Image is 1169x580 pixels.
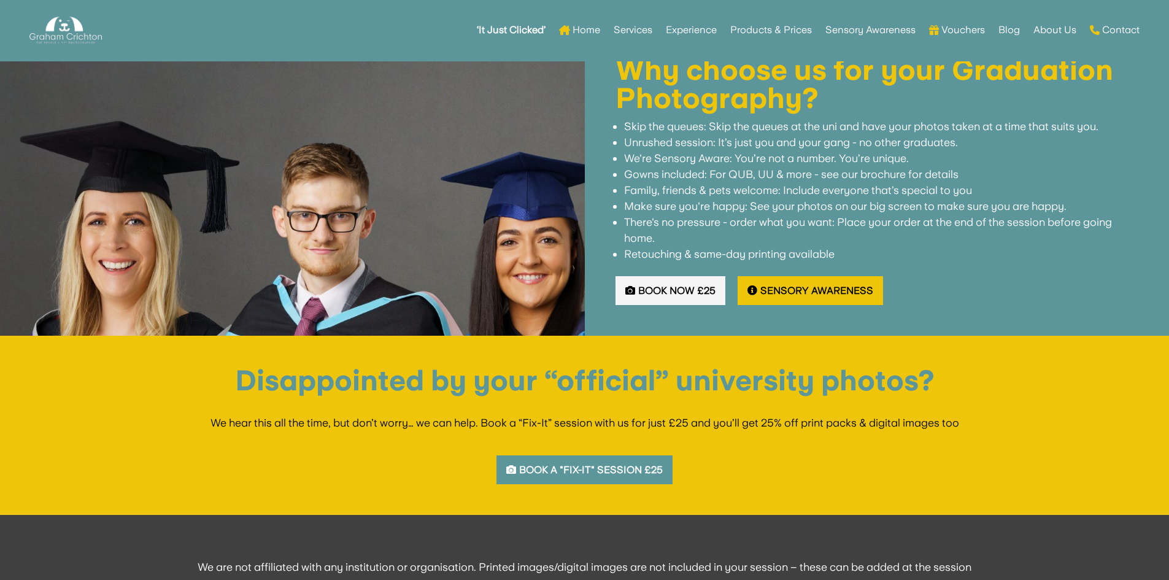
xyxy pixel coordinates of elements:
a: Book a "Fix-It" Session £25 [496,455,673,484]
a: Sensory Awareness [825,6,916,54]
img: Graham Crichton Photography Logo - Graham Crichton - Belfast Family & Pet Photography Studio [29,14,102,47]
a: Products & Prices [730,6,812,54]
a: Home [559,6,600,54]
span: We are not affiliated with any institution or organisation. Printed images/digital images are not... [198,560,971,573]
a: Contact [1090,6,1140,54]
a: Sensory Awareness [738,276,883,305]
a: About Us [1033,6,1076,54]
li: Skip the queues: Skip the queues at the uni and have your photos taken at a time that suits you. [624,118,1139,134]
li: Unrushed session: It’s just you and your gang - no other graduates. [624,134,1139,150]
a: ‘It Just Clicked’ [477,6,546,54]
li: Make sure you're happy: See your photos on our big screen to make sure you are happy. [624,198,1139,214]
li: Retouching & same-day printing available [624,246,1139,262]
a: Blog [998,6,1020,54]
h1: Why choose us for your Graduation Photography? [615,56,1139,118]
a: Services [614,6,652,54]
h1: Disappointed by your “official” university photos? [31,366,1138,401]
span: We hear this all the time, but don’t worry… we can help. Book a “Fix-It” session with us for just... [210,416,959,429]
a: Book Now £25 [615,276,725,305]
li: Gowns included: For QUB, UU & more - see our brochure for details [624,166,1139,182]
li: We're Sensory Aware: You’re not a number. You’re unique. [624,150,1139,166]
li: There's no pressure - order what you want: Place your order at the end of the session before goin... [624,214,1139,246]
a: Experience [666,6,717,54]
strong: ‘It Just Clicked’ [477,26,546,34]
li: Family, friends & pets welcome: Include everyone that’s special to you [624,182,1139,198]
a: Vouchers [929,6,985,54]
